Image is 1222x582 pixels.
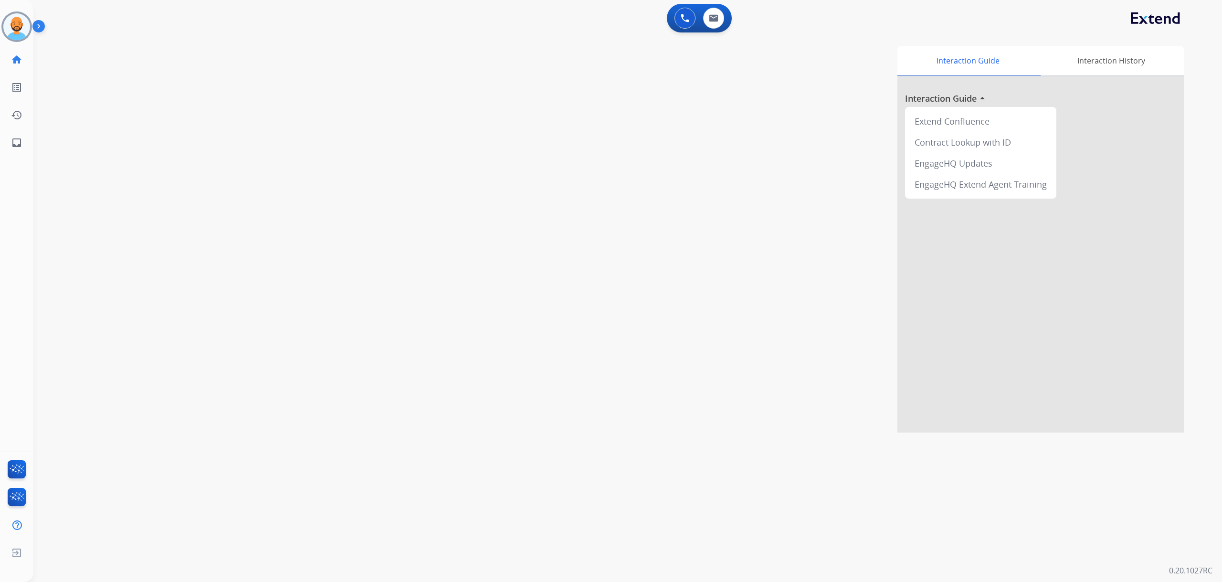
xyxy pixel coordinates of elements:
[11,137,22,148] mat-icon: inbox
[909,132,1053,153] div: Contract Lookup with ID
[897,46,1038,75] div: Interaction Guide
[1169,565,1212,576] p: 0.20.1027RC
[1038,46,1184,75] div: Interaction History
[11,54,22,65] mat-icon: home
[909,174,1053,195] div: EngageHQ Extend Agent Training
[909,153,1053,174] div: EngageHQ Updates
[11,82,22,93] mat-icon: list_alt
[11,109,22,121] mat-icon: history
[3,13,30,40] img: avatar
[909,111,1053,132] div: Extend Confluence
